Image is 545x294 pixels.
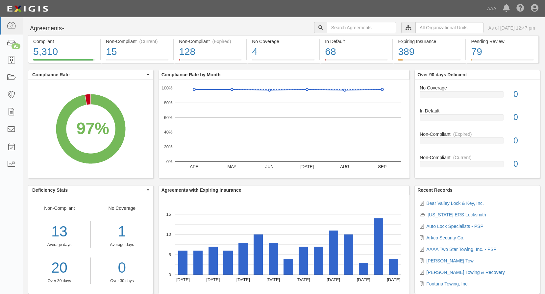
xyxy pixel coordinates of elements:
[265,164,273,169] text: JUN
[33,45,95,59] div: 5,310
[236,277,250,282] text: [DATE]
[32,71,145,78] span: Compliance Rate
[176,277,190,282] text: [DATE]
[28,59,100,64] a: Compliant5,310
[266,277,280,282] text: [DATE]
[101,59,173,64] a: Non-Compliant(Current)15
[398,45,460,59] div: 389
[508,135,540,147] div: 0
[415,131,540,137] div: Non-Compliant
[164,115,172,120] text: 60%
[28,22,77,35] button: Agreements
[227,164,236,169] text: MAY
[164,130,172,135] text: 40%
[179,38,241,45] div: Non-Compliant (Expired)
[28,257,90,278] a: 20
[453,131,472,137] div: (Expired)
[179,45,241,59] div: 128
[96,242,148,248] div: Average days
[325,45,387,59] div: 68
[297,277,310,282] text: [DATE]
[471,38,533,45] div: Pending Review
[252,38,314,45] div: No Coverage
[169,252,171,257] text: 5
[357,277,370,282] text: [DATE]
[327,277,340,282] text: [DATE]
[28,278,90,284] div: Over 30 days
[28,70,153,79] button: Compliance Rate
[398,38,460,45] div: Expiring Insurance
[471,45,533,59] div: 79
[516,5,524,12] i: Help Center - Complianz
[508,158,540,170] div: 0
[415,85,540,91] div: No Coverage
[166,159,172,164] text: 0%
[420,85,535,108] a: No Coverage0
[508,111,540,123] div: 0
[33,38,95,45] div: Compliant
[5,3,50,15] img: logo-5460c22ac91f19d4615b14bd174203de0afe785f0fc80cf4dbbc73dc1793850b.png
[159,80,409,178] svg: A chart.
[206,277,220,282] text: [DATE]
[415,108,540,114] div: In Default
[378,164,386,169] text: SEP
[12,43,20,49] div: 91
[164,144,172,149] text: 20%
[32,187,145,193] span: Deficiency Stats
[91,205,153,284] div: No Coverage
[96,257,148,278] a: 0
[466,59,538,64] a: Pending Review79
[417,72,467,77] b: Over 90 days Deficient
[415,154,540,161] div: Non-Compliant
[426,235,464,240] a: Arkco Security Co.
[420,108,535,131] a: In Default0
[77,117,109,140] div: 97%
[159,195,409,294] svg: A chart.
[393,59,465,64] a: Expiring Insurance389
[508,88,540,100] div: 0
[166,212,171,217] text: 15
[320,59,392,64] a: In Default68
[28,205,91,284] div: Non-Compliant
[340,164,349,169] text: AUG
[106,38,168,45] div: Non-Compliant (Current)
[139,38,158,45] div: (Current)
[28,185,153,195] button: Deficiency Stats
[28,242,90,248] div: Average days
[325,38,387,45] div: In Default
[164,100,172,105] text: 80%
[96,221,148,242] div: 1
[247,59,319,64] a: No Coverage4
[387,277,400,282] text: [DATE]
[420,154,535,173] a: Non-Compliant(Current)0
[428,212,486,217] a: [US_STATE] ERS Locksmith
[417,187,453,193] b: Recent Records
[327,22,396,33] input: Search Agreements
[488,25,535,31] div: As of [DATE] 12:47 pm
[426,270,505,275] a: [PERSON_NAME] Towing & Recovery
[106,45,168,59] div: 15
[426,201,484,206] a: Bear Valley Lock & Key, Inc.
[161,187,241,193] b: Agreements with Expiring Insurance
[161,72,221,77] b: Compliance Rate by Month
[426,281,469,286] a: Fontana Towing, Inc.
[426,224,483,229] a: Auto Lock Specialists - PSP
[300,164,314,169] text: [DATE]
[420,131,535,154] a: Non-Compliant(Expired)0
[212,38,231,45] div: (Expired)
[426,258,474,263] a: [PERSON_NAME] Tow
[166,232,171,237] text: 10
[174,59,246,64] a: Non-Compliant(Expired)128
[161,86,173,90] text: 100%
[252,45,314,59] div: 4
[28,221,90,242] div: 13
[28,80,153,178] svg: A chart.
[415,22,483,33] input: All Organizational Units
[169,272,171,277] text: 0
[190,164,199,169] text: APR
